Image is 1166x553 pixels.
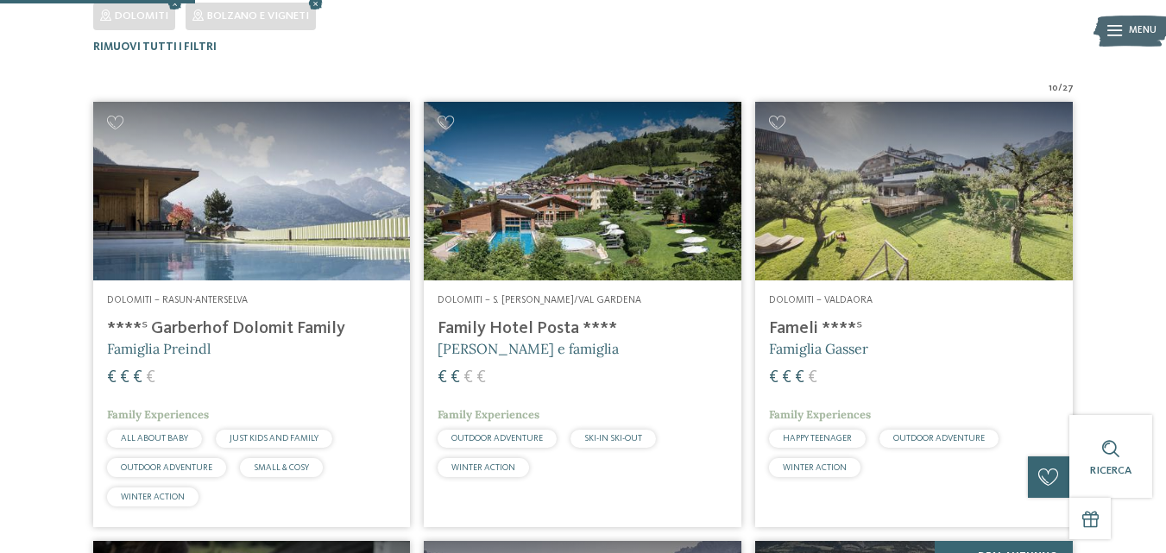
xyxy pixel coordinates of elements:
img: Cercate un hotel per famiglie? Qui troverete solo i migliori! [424,102,741,280]
span: Dolomiti – S. [PERSON_NAME]/Val Gardena [438,295,641,305]
span: [PERSON_NAME] e famiglia [438,340,619,357]
span: / [1058,82,1062,96]
span: € [795,369,804,386]
span: OUTDOOR ADVENTURE [451,434,543,443]
span: Ricerca [1090,465,1131,476]
span: Dolomiti – Valdaora [769,295,873,305]
span: WINTER ACTION [783,463,847,472]
span: Family Experiences [438,407,539,422]
span: Bolzano e vigneti [207,10,309,22]
span: OUTDOOR ADVENTURE [121,463,212,472]
span: Family Experiences [107,407,209,422]
span: € [808,369,817,386]
img: Cercate un hotel per famiglie? Qui troverete solo i migliori! [93,102,411,280]
a: Cercate un hotel per famiglie? Qui troverete solo i migliori! Dolomiti – S. [PERSON_NAME]/Val Gar... [424,102,741,526]
span: Dolomiti – Rasun-Anterselva [107,295,248,305]
span: € [438,369,447,386]
span: € [463,369,473,386]
span: € [769,369,778,386]
span: Famiglia Gasser [769,340,868,357]
h4: Family Hotel Posta **** [438,318,728,339]
span: Rimuovi tutti i filtri [93,41,217,53]
span: HAPPY TEENAGER [783,434,852,443]
span: € [133,369,142,386]
span: Family Experiences [769,407,871,422]
span: JUST KIDS AND FAMILY [230,434,318,443]
span: ALL ABOUT BABY [121,434,188,443]
span: OUTDOOR ADVENTURE [893,434,985,443]
span: WINTER ACTION [451,463,515,472]
span: € [476,369,486,386]
span: € [451,369,460,386]
span: SKI-IN SKI-OUT [584,434,642,443]
span: € [146,369,155,386]
span: € [782,369,791,386]
span: 10 [1049,82,1058,96]
span: SMALL & COSY [254,463,309,472]
a: Cercate un hotel per famiglie? Qui troverete solo i migliori! Dolomiti – Rasun-Anterselva ****ˢ G... [93,102,411,526]
h4: ****ˢ Garberhof Dolomit Family [107,318,397,339]
a: Cercate un hotel per famiglie? Qui troverete solo i migliori! Dolomiti – Valdaora Fameli ****ˢ Fa... [755,102,1073,526]
span: Famiglia Preindl [107,340,211,357]
span: € [107,369,117,386]
span: 27 [1062,82,1074,96]
span: € [120,369,129,386]
img: Cercate un hotel per famiglie? Qui troverete solo i migliori! [755,102,1073,280]
span: Dolomiti [115,10,168,22]
span: WINTER ACTION [121,493,185,501]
